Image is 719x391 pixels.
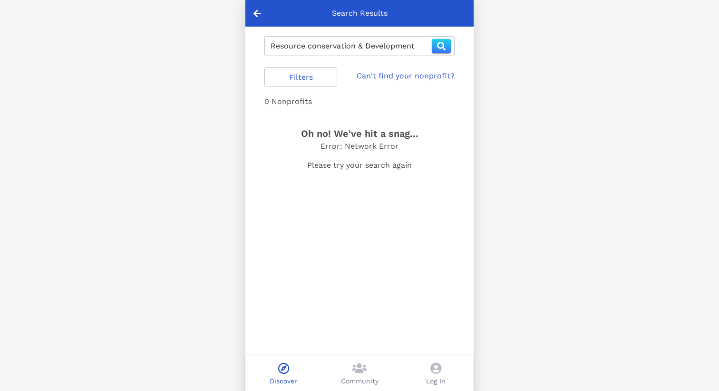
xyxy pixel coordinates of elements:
p: Please try your search again [264,160,455,171]
button: Filters [264,67,337,86]
a: Can't find your nonprofit? [357,70,455,82]
p: Log In [426,376,446,386]
div: 0 Nonprofits [264,96,455,107]
p: Discover [270,376,297,386]
p: Community [341,376,379,386]
p: Error: Network Error [264,141,455,152]
span: Filters [272,73,329,82]
h3: Oh no! We've hit a snag... [264,126,455,141]
p: Search Results [332,8,388,19]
